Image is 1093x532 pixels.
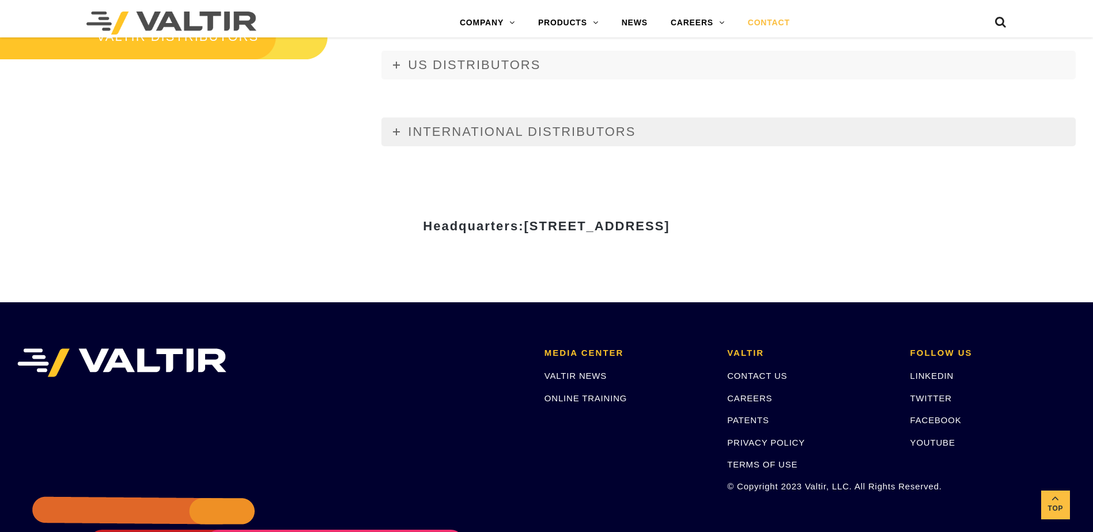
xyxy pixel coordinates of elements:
img: Valtir [86,12,256,35]
a: YOUTUBE [910,438,955,447]
h2: VALTIR [727,348,892,358]
a: FACEBOOK [910,415,962,425]
a: US DISTRIBUTORS [381,51,1076,79]
a: PATENTS [727,415,769,425]
span: Top [1041,502,1070,515]
a: PRIVACY POLICY [727,438,805,447]
strong: Headquarters: [423,219,670,233]
a: CAREERS [727,393,772,403]
a: TERMS OF USE [727,459,797,469]
img: VALTIR [17,348,226,377]
a: ONLINE TRAINING [544,393,627,403]
h2: MEDIA CENTER [544,348,710,358]
a: VALTIR NEWS [544,371,607,381]
a: LINKEDIN [910,371,954,381]
a: INTERNATIONAL DISTRIBUTORS [381,117,1076,146]
a: COMPANY [448,12,527,35]
a: TWITTER [910,393,952,403]
a: PRODUCTS [527,12,610,35]
a: Top [1041,491,1070,519]
a: NEWS [610,12,659,35]
p: © Copyright 2023 Valtir, LLC. All Rights Reserved. [727,480,892,493]
span: US DISTRIBUTORS [408,58,540,72]
h2: FOLLOW US [910,348,1076,358]
span: INTERNATIONAL DISTRIBUTORS [408,124,636,139]
a: CONTACT US [727,371,787,381]
a: CONTACT [736,12,801,35]
a: CAREERS [659,12,736,35]
span: [STREET_ADDRESS] [524,219,670,233]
